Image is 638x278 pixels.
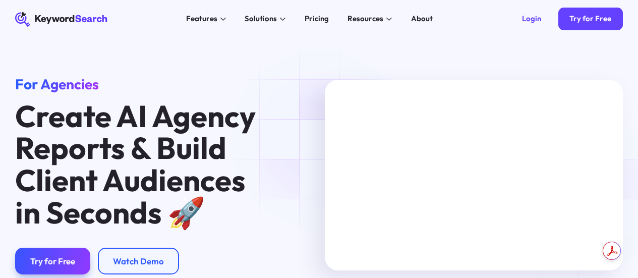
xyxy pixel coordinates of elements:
div: Watch Demo [113,256,164,266]
a: Try for Free [558,8,623,30]
span: For Agencies [15,75,99,93]
div: Try for Free [30,256,75,266]
div: Resources [347,13,383,25]
div: Try for Free [569,14,611,24]
div: About [411,13,433,25]
div: Features [186,13,217,25]
a: Try for Free [15,248,90,274]
a: About [405,12,439,27]
h1: Create AI Agency Reports & Build Client Audiences in Seconds 🚀 [15,100,261,229]
div: Pricing [305,13,329,25]
div: Login [522,14,541,24]
a: Pricing [299,12,335,27]
iframe: KeywordSearch Agency Reports [325,80,623,270]
a: Login [511,8,553,30]
div: Solutions [245,13,277,25]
